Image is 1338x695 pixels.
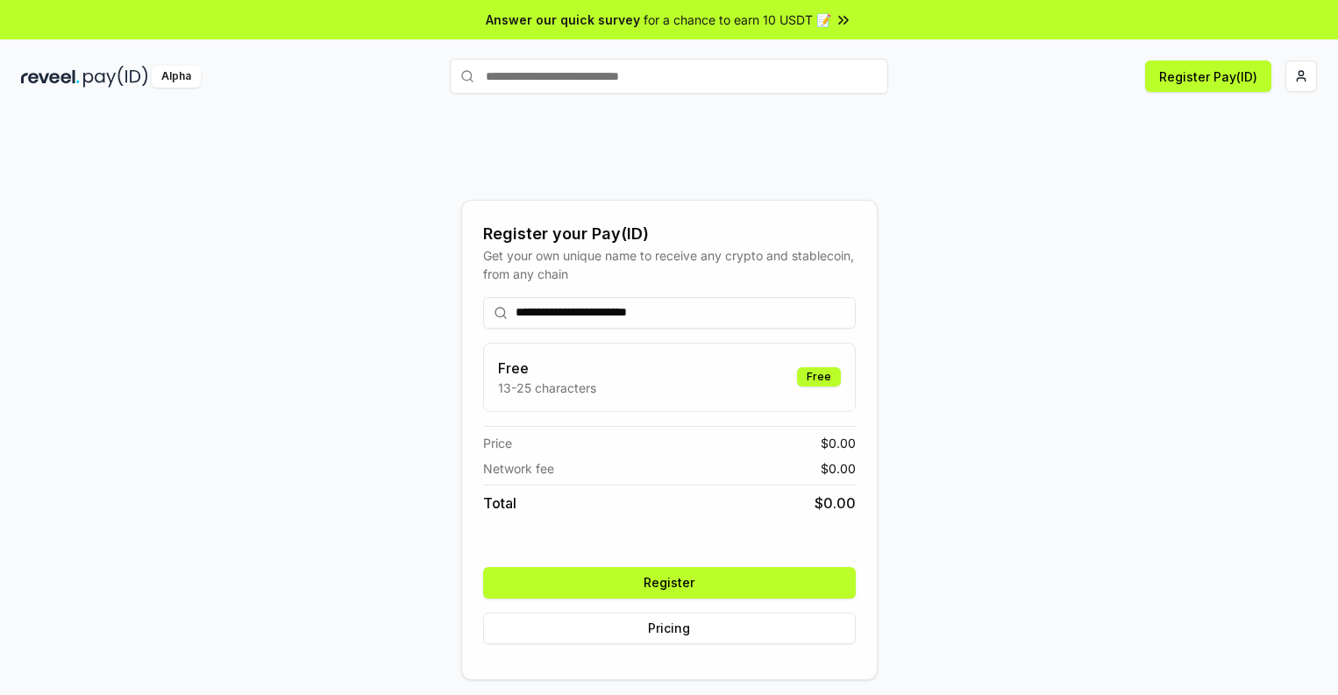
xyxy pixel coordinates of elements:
[483,613,856,644] button: Pricing
[21,66,80,88] img: reveel_dark
[821,434,856,452] span: $ 0.00
[498,358,596,379] h3: Free
[498,379,596,397] p: 13-25 characters
[483,493,516,514] span: Total
[644,11,831,29] span: for a chance to earn 10 USDT 📝
[821,459,856,478] span: $ 0.00
[483,567,856,599] button: Register
[815,493,856,514] span: $ 0.00
[797,367,841,387] div: Free
[1145,60,1271,92] button: Register Pay(ID)
[483,246,856,283] div: Get your own unique name to receive any crypto and stablecoin, from any chain
[486,11,640,29] span: Answer our quick survey
[483,459,554,478] span: Network fee
[83,66,148,88] img: pay_id
[483,434,512,452] span: Price
[483,222,856,246] div: Register your Pay(ID)
[152,66,201,88] div: Alpha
